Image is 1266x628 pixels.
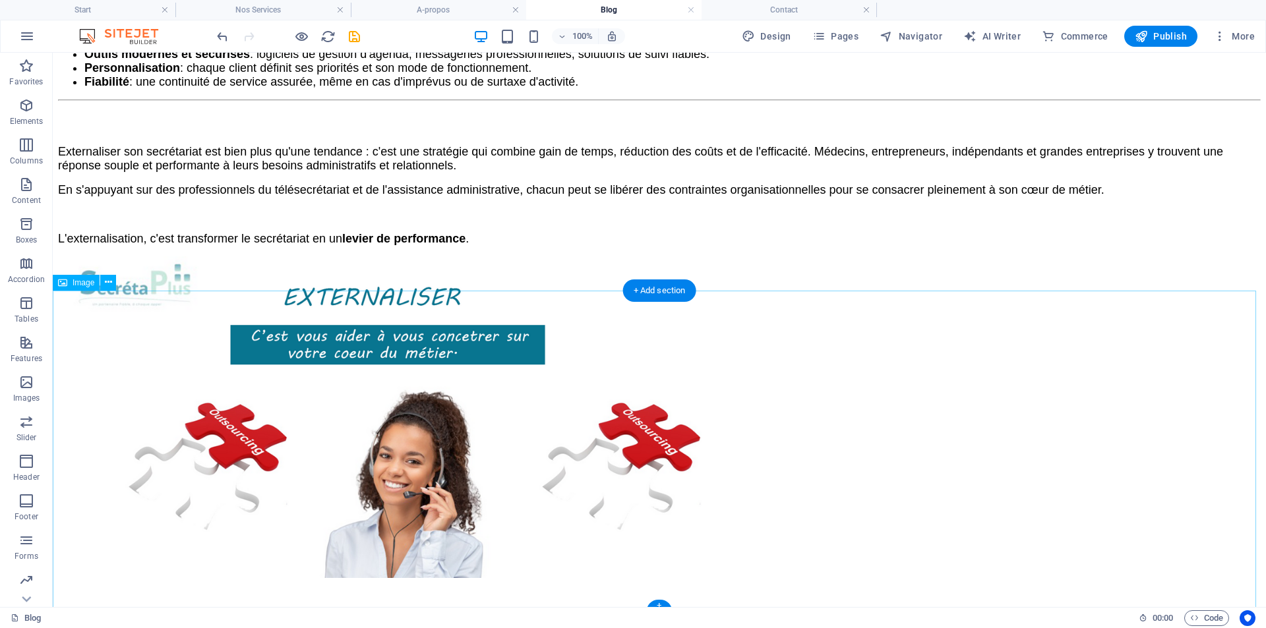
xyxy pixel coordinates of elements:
button: undo [214,28,230,44]
span: Pages [812,30,859,43]
button: Commerce [1037,26,1114,47]
span: : [1162,613,1164,623]
button: Publish [1124,26,1197,47]
h6: 100% [572,28,593,44]
p: Forms [15,551,38,561]
span: Commerce [1042,30,1108,43]
button: Usercentrics [1240,610,1255,626]
p: Favorites [9,76,43,87]
div: + [646,600,672,612]
button: AI Writer [958,26,1026,47]
p: Marketing [8,590,44,601]
button: 100% [552,28,599,44]
i: On resize automatically adjust zoom level to fit chosen device. [606,30,618,42]
i: Undo: Change image width (Ctrl+Z) [215,29,230,44]
p: Elements [10,116,44,127]
p: Columns [10,156,43,166]
p: Slider [16,432,37,443]
div: + Add section [623,279,696,302]
p: Header [13,472,40,482]
div: Design (Ctrl+Alt+Y) [737,26,797,47]
span: Navigator [880,30,942,43]
button: Pages [807,26,864,47]
p: Accordion [8,274,45,285]
h4: Blog [526,3,702,17]
button: Navigator [874,26,948,47]
h6: Session time [1139,610,1174,626]
button: More [1208,26,1260,47]
h4: A-propos [351,3,526,17]
span: Publish [1135,30,1187,43]
button: reload [320,28,336,44]
p: Footer [15,511,38,522]
span: Code [1190,610,1223,626]
p: Features [11,353,42,364]
button: Code [1184,610,1229,626]
p: Boxes [16,235,38,245]
button: save [346,28,362,44]
span: Image [73,279,94,287]
button: Design [737,26,797,47]
span: More [1213,30,1255,43]
span: 00 00 [1153,610,1173,626]
p: Tables [15,314,38,324]
span: Design [742,30,791,43]
a: Click to cancel selection. Double-click to open Pages [11,610,41,626]
p: Content [12,195,41,206]
i: Save (Ctrl+S) [347,29,362,44]
h4: Contact [702,3,877,17]
p: Images [13,393,40,403]
span: AI Writer [963,30,1021,43]
h4: Nos Services [175,3,351,17]
img: Editor Logo [76,28,175,44]
i: Reload page [320,29,336,44]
